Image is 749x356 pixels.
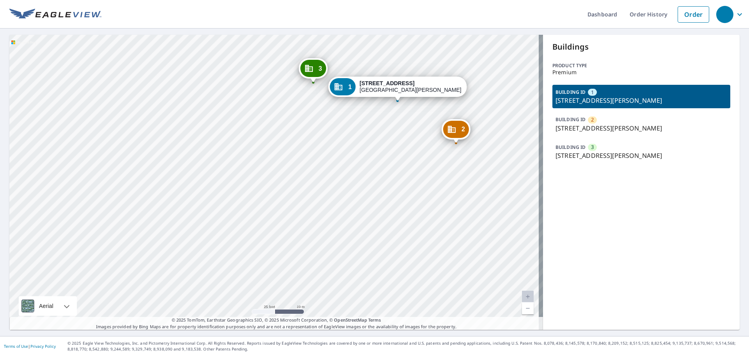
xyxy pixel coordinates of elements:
span: © 2025 TomTom, Earthstar Geographics SIO, © 2025 Microsoft Corporation, © [172,317,381,324]
div: Dropped pin, building 1, Commercial property, 9731 Commerce Center Ct Fort Myers, FL 33908 [328,77,467,101]
div: Aerial [37,296,56,316]
div: Dropped pin, building 2, Commercial property, 9731 Commerce Center Ct Fort Myers, FL 33908 [442,119,470,143]
div: [GEOGRAPHIC_DATA][PERSON_NAME] [360,80,461,93]
p: [STREET_ADDRESS][PERSON_NAME] [556,151,727,160]
p: [STREET_ADDRESS][PERSON_NAME] [556,96,727,105]
a: Terms of Use [4,343,28,349]
p: Images provided by Bing Maps are for property identification purposes only and are not a represen... [9,317,543,330]
span: 2 [461,126,465,132]
span: 2 [591,116,594,123]
p: Premium [552,69,730,75]
span: 3 [318,66,322,72]
p: Buildings [552,41,730,53]
p: Product type [552,62,730,69]
p: [STREET_ADDRESS][PERSON_NAME] [556,123,727,133]
strong: [STREET_ADDRESS] [360,80,415,86]
span: 3 [591,143,594,151]
a: Current Level 20, Zoom Out [522,302,534,314]
p: BUILDING ID [556,144,586,150]
p: BUILDING ID [556,89,586,95]
a: Privacy Policy [30,343,56,349]
p: BUILDING ID [556,116,586,123]
a: Current Level 20, Zoom In Disabled [522,291,534,302]
span: 1 [591,89,594,96]
div: Dropped pin, building 3, Commercial property, 9731 Commerce Center Ct Fort Myers, FL 33908 [298,58,327,82]
p: | [4,344,56,349]
a: Terms [368,317,381,323]
div: Aerial [19,296,77,316]
img: EV Logo [9,9,101,20]
span: 1 [348,84,352,90]
a: OpenStreetMap [334,317,367,323]
a: Order [678,6,709,23]
p: © 2025 Eagle View Technologies, Inc. and Pictometry International Corp. All Rights Reserved. Repo... [67,340,745,352]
